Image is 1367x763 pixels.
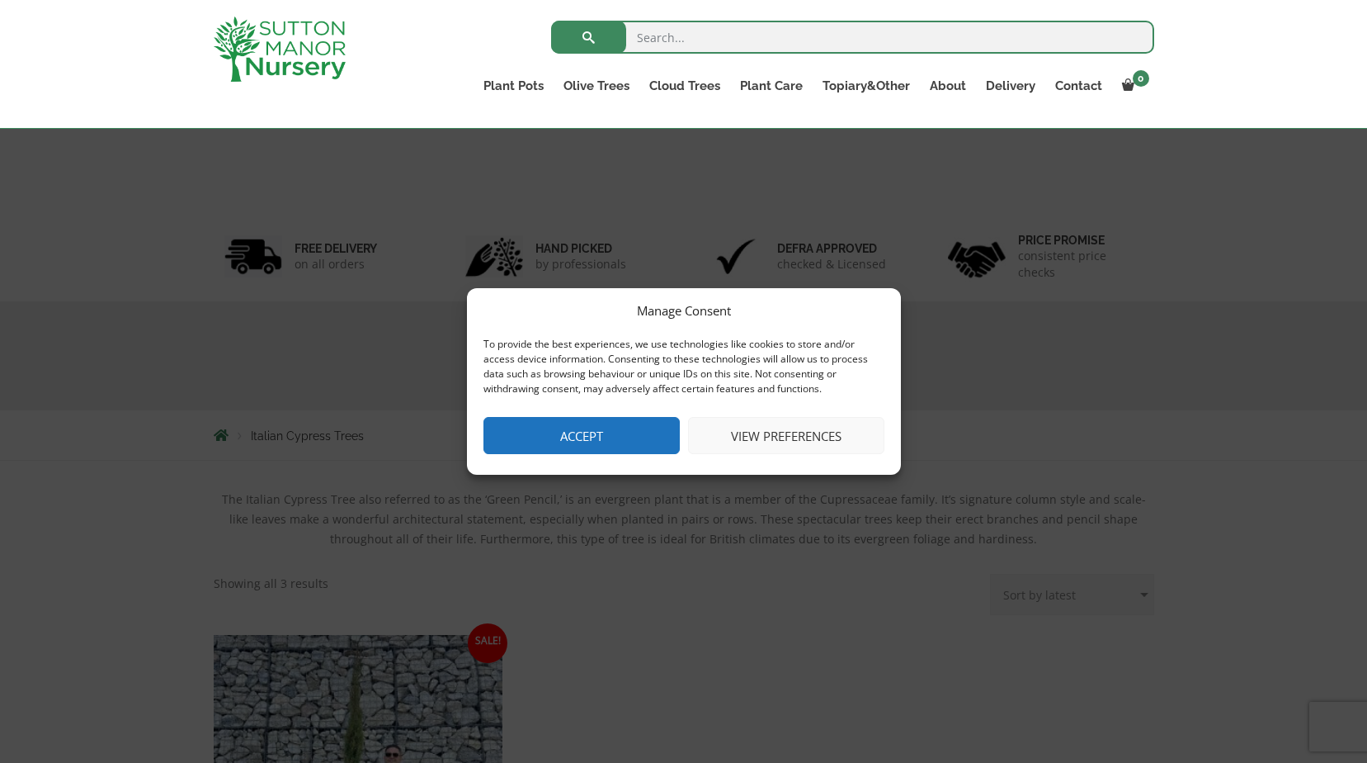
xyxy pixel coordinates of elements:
a: Plant Pots [474,74,554,97]
input: Search... [551,21,1154,54]
a: Cloud Trees [639,74,730,97]
a: Topiary&Other [813,74,920,97]
div: To provide the best experiences, we use technologies like cookies to store and/or access device i... [483,337,883,396]
a: 0 [1112,74,1154,97]
a: Contact [1045,74,1112,97]
img: logo [214,17,346,82]
button: Accept [483,417,680,454]
button: View preferences [688,417,884,454]
a: Delivery [976,74,1045,97]
span: 0 [1133,70,1149,87]
a: Olive Trees [554,74,639,97]
a: Plant Care [730,74,813,97]
a: About [920,74,976,97]
div: Manage Consent [637,301,731,320]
